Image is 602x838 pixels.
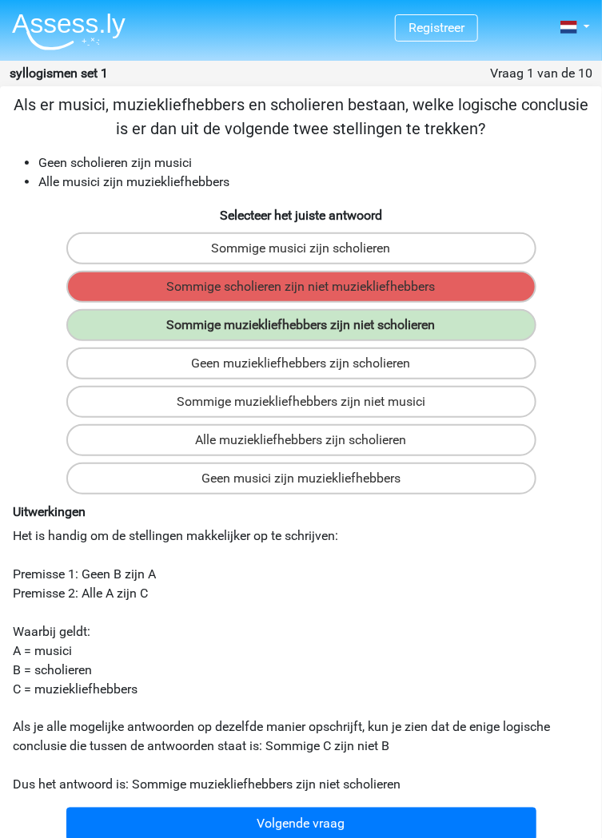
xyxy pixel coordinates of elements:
label: Sommige musici zijn scholieren [66,232,536,264]
h6: Selecteer het juiste antwoord [6,205,596,223]
label: Sommige muziekliefhebbers zijn niet musici [66,386,536,418]
label: Sommige scholieren zijn niet muziekliefhebbers [66,271,536,303]
label: Sommige muziekliefhebbers zijn niet scholieren [66,309,536,341]
li: Geen scholieren zijn musici [38,153,596,173]
div: Vraag 1 van de 10 [490,64,592,83]
li: Alle musici zijn muziekliefhebbers [38,173,596,192]
p: Als er musici, muziekliefhebbers en scholieren bestaan, welke logische conclusie is er dan uit de... [6,93,596,141]
h6: Uitwerkingen [13,504,589,519]
strong: syllogismen set 1 [10,66,108,81]
label: Geen musici zijn muziekliefhebbers [66,463,536,494]
label: Geen muziekliefhebbers zijn scholieren [66,348,536,379]
div: Het is handig om de stellingen makkelijker op te schrijven: Premisse 1: Geen B zijn A Premisse 2:... [1,504,601,794]
label: Alle muziekliefhebbers zijn scholieren [66,424,536,456]
img: Assessly [12,13,126,50]
a: Registreer [409,20,464,35]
